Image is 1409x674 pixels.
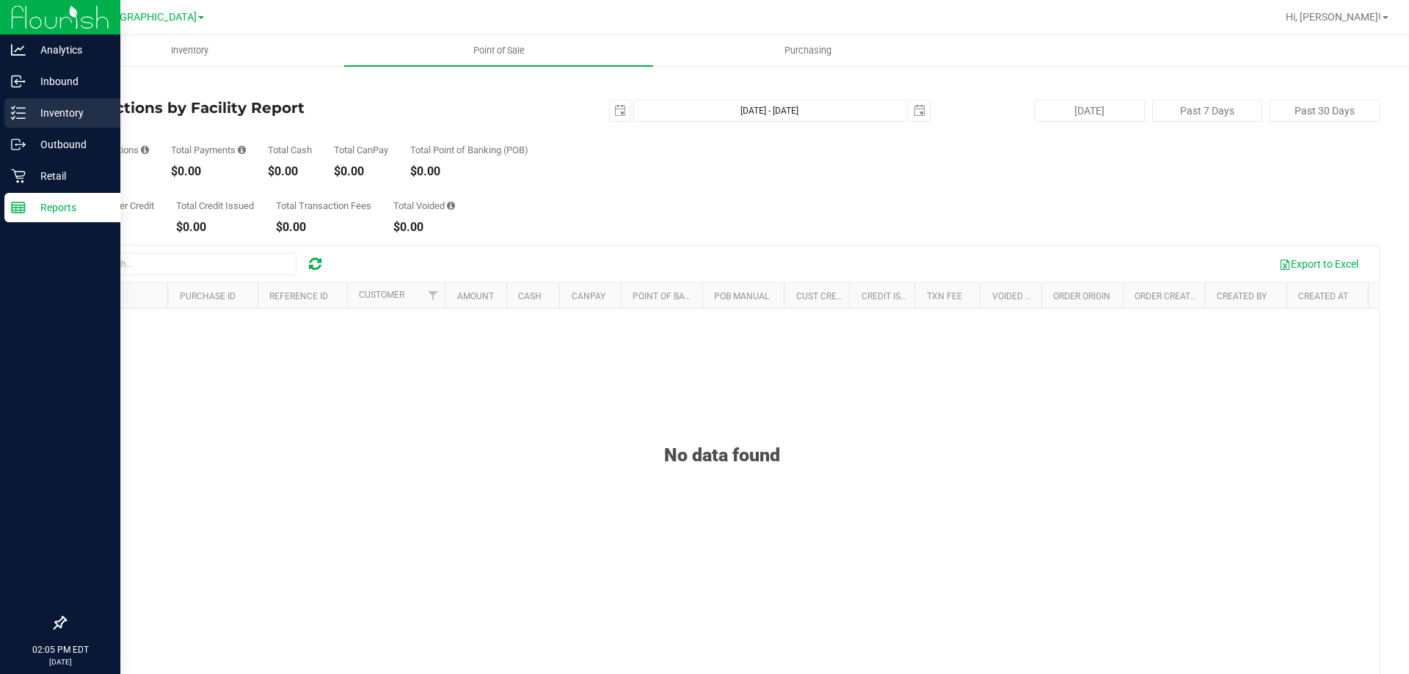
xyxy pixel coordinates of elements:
div: $0.00 [410,166,528,177]
p: Reports [26,199,114,216]
span: Point of Sale [454,44,545,57]
a: Order Origin [1053,291,1110,301]
span: Hi, [PERSON_NAME]! [1286,11,1381,23]
p: 02:05 PM EDT [7,643,114,656]
p: Analytics [26,41,114,59]
span: [GEOGRAPHIC_DATA] [96,11,197,23]
div: $0.00 [268,166,312,177]
button: Export to Excel [1270,252,1368,276]
inline-svg: Retail [11,169,26,183]
span: Purchasing [765,44,851,57]
a: POB Manual [714,291,769,301]
button: [DATE] [1035,100,1145,122]
i: Count of all successful payment transactions, possibly including voids, refunds, and cash-back fr... [141,145,149,155]
a: Customer [359,290,404,300]
div: $0.00 [276,221,371,233]
a: Txn Fee [927,291,962,301]
h4: Transactions by Facility Report [65,100,503,116]
a: Created By [1217,291,1267,301]
span: select [909,100,930,121]
inline-svg: Outbound [11,137,26,152]
a: Credit Issued [862,291,922,301]
p: Inventory [26,104,114,122]
i: Sum of all voided payment transaction amounts, excluding tips and transaction fees. [447,201,455,210]
div: Total CanPay [334,145,388,155]
a: Cash [518,291,542,301]
a: Voided Payment [992,291,1065,301]
p: [DATE] [7,656,114,667]
p: Inbound [26,73,114,90]
a: Filter [420,283,445,308]
a: Point of Banking (POB) [633,291,737,301]
a: Reference ID [269,291,328,301]
div: Total Point of Banking (POB) [410,145,528,155]
button: Past 30 Days [1270,100,1380,122]
inline-svg: Inventory [11,106,26,120]
div: Total Transaction Fees [276,201,371,210]
a: Cust Credit [796,291,850,301]
div: Total Voided [393,201,455,210]
a: Amount [457,291,494,301]
a: Purchase ID [180,291,236,301]
div: Total Payments [171,145,246,155]
div: $0.00 [171,166,246,177]
div: Total Credit Issued [176,201,254,210]
span: select [610,100,630,121]
inline-svg: Analytics [11,43,26,57]
button: Past 7 Days [1152,100,1262,122]
i: Sum of all successful, non-voided payment transaction amounts, excluding tips and transaction fees. [238,145,246,155]
a: Inventory [35,35,344,66]
div: $0.00 [176,221,254,233]
p: Retail [26,167,114,185]
a: Order Created By [1135,291,1214,301]
a: CanPay [572,291,605,301]
div: Total Cash [268,145,312,155]
inline-svg: Inbound [11,74,26,89]
div: No data found [65,408,1379,466]
span: Inventory [151,44,228,57]
div: $0.00 [334,166,388,177]
p: Outbound [26,136,114,153]
inline-svg: Reports [11,200,26,215]
a: Created At [1298,291,1348,301]
a: Purchasing [653,35,962,66]
div: $0.00 [393,221,455,233]
a: Point of Sale [344,35,653,66]
input: Search... [76,253,296,275]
